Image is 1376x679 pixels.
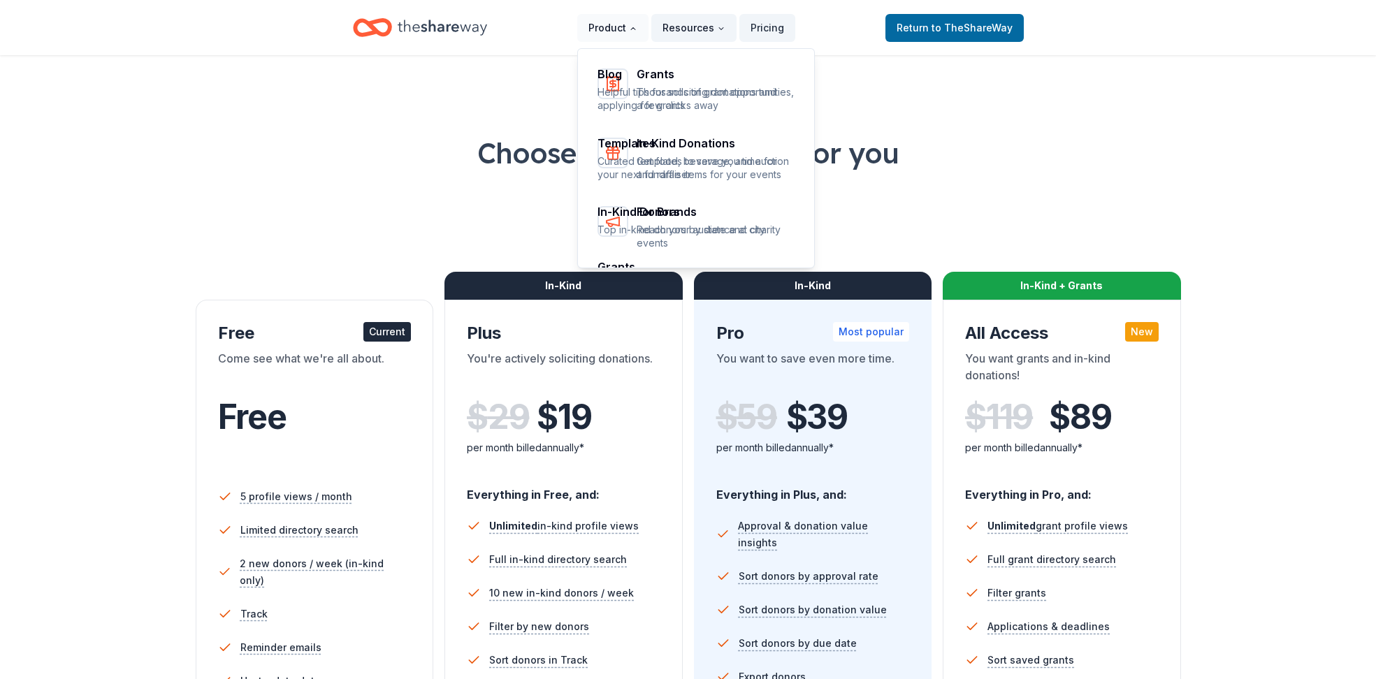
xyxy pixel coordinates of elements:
span: $ 39 [786,397,848,437]
div: You want grants and in-kind donations! [965,350,1159,389]
div: Current [363,322,411,342]
p: Curated templates to save you time for your next fundraiser [598,154,796,182]
span: Limited directory search [240,522,359,539]
span: Full in-kind directory search [489,551,627,568]
span: Full grant directory search [987,551,1116,568]
span: Sort saved grants [987,652,1074,669]
p: Top in-kind donors by state and city [598,223,796,236]
span: $ 89 [1049,397,1111,437]
span: Approval & donation value insights [738,518,909,551]
div: Resources [578,49,816,367]
a: Returnto TheShareWay [885,14,1024,42]
div: Everything in Pro, and: [965,474,1159,504]
div: In-Kind + Grants [943,272,1181,300]
span: grant profile views [987,520,1128,532]
div: Everything in Plus, and: [716,474,910,504]
span: Filter grants [987,585,1046,601]
a: In-Kind DonorsTop in-kind donors by state and city [589,198,804,244]
div: All Access [965,322,1159,344]
span: in-kind profile views [489,520,639,532]
div: In-Kind [694,272,932,300]
div: Pro [716,322,910,344]
span: Reminder emails [240,639,321,656]
span: Return [897,20,1013,36]
div: per month billed annually* [467,439,660,456]
div: Everything in Free, and: [467,474,660,504]
p: Helpful tips for soliciting donations and applying for grants [598,85,796,112]
a: TemplatesCurated templates to save you time for your next fundraiser [589,129,804,190]
span: Sort donors in Track [489,652,588,669]
span: Free [218,396,287,437]
a: BlogHelpful tips for soliciting donations and applying for grants [589,60,804,121]
div: You're actively soliciting donations. [467,350,660,389]
div: Come see what we're all about. [218,350,412,389]
div: Plus [467,322,660,344]
span: Filter by new donors [489,618,589,635]
nav: Main [577,11,795,44]
span: to TheShareWay [932,22,1013,34]
div: per month billed annually* [716,439,910,456]
div: Templates [598,138,796,149]
span: Unlimited [489,520,537,532]
span: Unlimited [987,520,1036,532]
div: Free [218,322,412,344]
div: per month billed annually* [965,439,1159,456]
a: Grants [589,253,804,300]
button: Product [577,14,649,42]
div: Blog [598,68,796,80]
a: Home [353,11,487,44]
div: New [1125,322,1159,342]
span: Sort donors by donation value [739,601,887,618]
a: Pricing [739,14,795,42]
div: In-Kind Donors [598,206,796,217]
h1: Choose the perfect plan for you [56,133,1320,173]
span: $ 19 [537,397,591,437]
span: Sort donors by approval rate [739,568,878,585]
span: 10 new in-kind donors / week [489,585,634,601]
div: You want to save even more time. [716,350,910,389]
span: Sort donors by due date [739,635,857,652]
div: Grants [598,261,796,272]
span: 5 profile views / month [240,488,352,505]
div: In-Kind [444,272,683,300]
span: 2 new donors / week (in-kind only) [240,555,411,589]
span: Track [240,606,268,622]
span: Applications & deadlines [987,618,1110,635]
div: Most popular [833,322,909,342]
button: Resources [651,14,737,42]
